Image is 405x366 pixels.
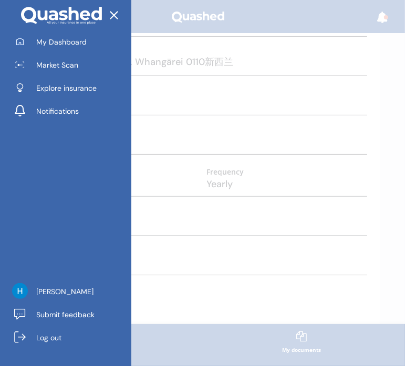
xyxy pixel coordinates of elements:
[36,106,79,116] span: Notifications
[8,281,131,302] a: [PERSON_NAME]
[36,83,97,93] span: Explore insurance
[36,286,94,297] span: [PERSON_NAME]
[36,37,87,47] span: My Dashboard
[36,60,78,70] span: Market Scan
[8,31,131,52] a: My Dashboard
[36,332,61,343] span: Log out
[12,283,28,299] img: ACg8ocJbADdpwgq21BZAmrk3sWKiyHu0_pdVbBRuifVBQxISIEvAvg=s96-c
[8,101,131,122] a: Notifications
[8,327,131,348] a: Log out
[36,309,95,320] span: Submit feedback
[8,78,131,99] a: Explore insurance
[8,304,131,325] a: Submit feedback
[8,55,131,76] a: Market Scan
